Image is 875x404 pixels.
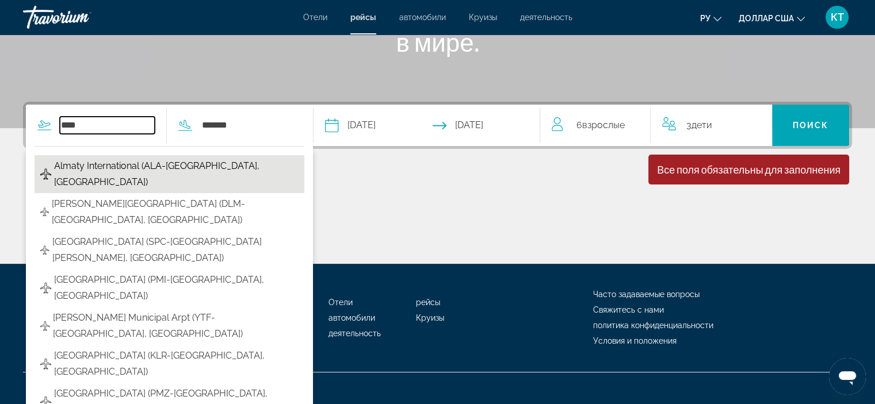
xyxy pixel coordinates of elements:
span: [PERSON_NAME] Municipal Arpt (YTF-[GEOGRAPHIC_DATA], [GEOGRAPHIC_DATA]) [53,310,299,342]
a: политика конфиденциальности [593,321,713,330]
button: Select return date [433,105,483,146]
button: [GEOGRAPHIC_DATA] (KLR-[GEOGRAPHIC_DATA], [GEOGRAPHIC_DATA]) [35,345,304,383]
span: Almaty International (ALA-[GEOGRAPHIC_DATA], [GEOGRAPHIC_DATA]) [54,158,298,190]
button: Изменить язык [700,10,721,26]
span: [GEOGRAPHIC_DATA] (SPC-[GEOGRAPHIC_DATA][PERSON_NAME], [GEOGRAPHIC_DATA]) [52,234,299,266]
button: [GEOGRAPHIC_DATA] (SPC-[GEOGRAPHIC_DATA][PERSON_NAME], [GEOGRAPHIC_DATA]) [35,231,304,269]
button: Travelers: 6 adults, 3 children [540,105,771,146]
button: Almaty International (ALA-[GEOGRAPHIC_DATA], [GEOGRAPHIC_DATA]) [35,155,304,193]
a: Круизы [469,13,497,22]
span: Взрослые [582,120,624,130]
button: [PERSON_NAME][GEOGRAPHIC_DATA] (DLM-[GEOGRAPHIC_DATA], [GEOGRAPHIC_DATA]) [35,193,304,231]
button: Меню пользователя [822,5,852,29]
button: Select depart date [325,105,376,146]
div: Все поля обязательны для заполнения [657,163,840,176]
span: [GEOGRAPHIC_DATA] (PMI-[GEOGRAPHIC_DATA], [GEOGRAPHIC_DATA]) [54,272,298,304]
a: автомобили [328,313,375,322]
font: доллар США [739,14,794,23]
a: рейсы [350,13,376,22]
span: Поиск [793,121,829,130]
iframe: Кнопка запуска окна обмена сообщениями [829,358,866,395]
span: 6 [576,117,624,133]
a: рейсы [416,298,440,307]
a: Условия и положения [593,336,677,345]
div: Search widget [26,105,849,146]
span: [GEOGRAPHIC_DATA] (KLR-[GEOGRAPHIC_DATA], [GEOGRAPHIC_DATA]) [54,348,299,380]
button: Search [772,105,849,146]
font: ру [700,14,710,23]
button: [GEOGRAPHIC_DATA] (PMI-[GEOGRAPHIC_DATA], [GEOGRAPHIC_DATA]) [35,269,304,307]
a: Отели [303,13,327,22]
a: деятельность [520,13,572,22]
span: Дети [691,120,712,130]
button: [PERSON_NAME] Municipal Arpt (YTF-[GEOGRAPHIC_DATA], [GEOGRAPHIC_DATA]) [35,307,304,345]
a: Травориум [23,2,138,32]
button: Изменить валюту [739,10,805,26]
span: [PERSON_NAME][GEOGRAPHIC_DATA] (DLM-[GEOGRAPHIC_DATA], [GEOGRAPHIC_DATA]) [52,196,298,228]
a: деятельность [328,329,381,338]
font: КТ [831,11,844,23]
a: Часто задаваемые вопросы [593,290,700,299]
a: Круизы [416,313,444,322]
a: Отели [328,298,353,307]
a: автомобили [399,13,446,22]
span: 3 [686,117,712,133]
a: Свяжитесь с нами [593,305,664,314]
